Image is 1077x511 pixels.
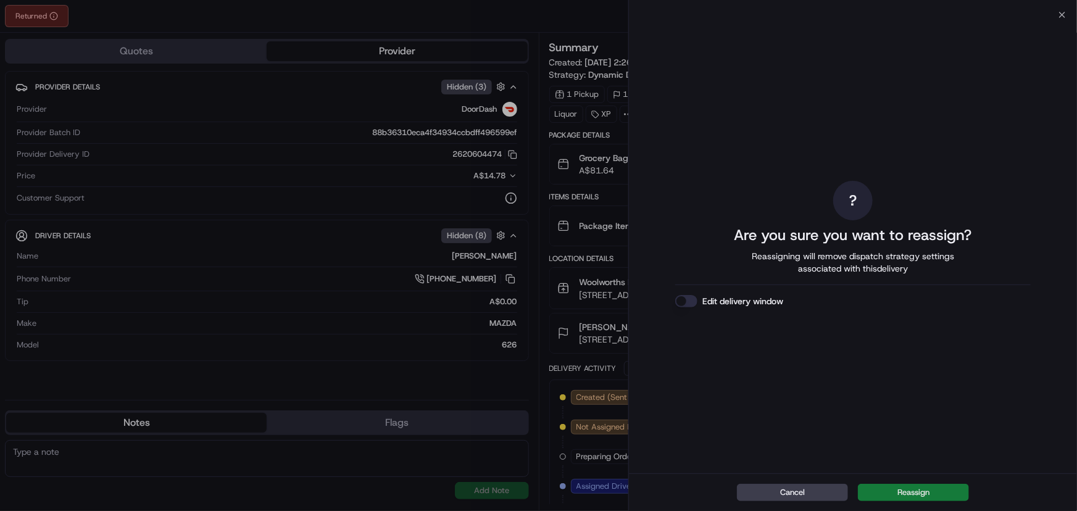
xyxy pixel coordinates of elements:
[702,295,783,307] label: Edit delivery window
[734,225,971,245] h2: Are you sure you want to reassign?
[858,484,969,501] button: Reassign
[737,484,848,501] button: Cancel
[833,181,873,220] div: ?
[734,250,971,275] span: Reassigning will remove dispatch strategy settings associated with this delivery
